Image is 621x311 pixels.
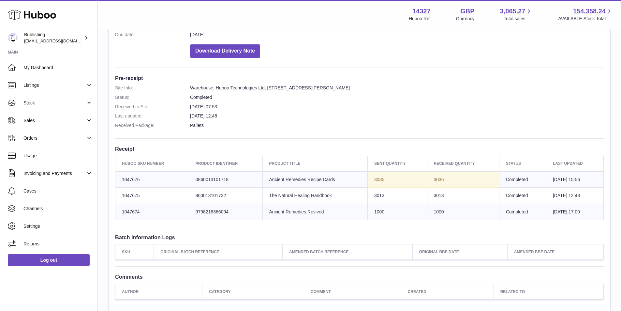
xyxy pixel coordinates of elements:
th: Author [115,284,202,299]
td: Completed [499,171,546,188]
th: Amended BBE Date [507,244,603,260]
dd: [DATE] 12:48 [190,113,604,119]
th: Product title [262,156,368,171]
th: Created [401,284,494,299]
span: Sales [23,117,86,124]
dt: Last updated: [115,113,190,119]
th: Comment [304,284,401,299]
th: SKU [115,244,154,260]
strong: 14327 [412,7,431,16]
th: Last updated [546,156,603,171]
th: Original Batch Reference [154,244,283,260]
td: Completed [499,188,546,204]
th: Product Identifier [189,156,262,171]
span: [EMAIL_ADDRESS][DOMAIN_NAME] [24,38,96,43]
td: 1000 [368,204,427,220]
th: Original BBE Date [412,244,507,260]
span: Orders [23,135,86,141]
td: 3036 [427,171,499,188]
th: Category [202,284,304,299]
dt: Received Package: [115,122,190,129]
th: Related to [494,284,603,299]
td: [DATE] 15:56 [546,171,603,188]
h3: Batch Information Logs [115,234,604,241]
th: Received Quantity [427,156,499,171]
td: 3013 [427,188,499,204]
td: Completed [499,204,546,220]
dd: [DATE] 07:53 [190,104,604,110]
span: My Dashboard [23,65,93,71]
td: [DATE] 17:00 [546,204,603,220]
span: Stock [23,100,86,106]
td: 860013101732 [189,188,262,204]
th: Sent Quantity [368,156,427,171]
td: 1047675 [115,188,189,204]
dd: Warehouse, Huboo Technologies Ltd, [STREET_ADDRESS][PERSON_NAME] [190,85,604,91]
dd: Completed [190,94,604,101]
a: Log out [8,254,90,266]
td: 9798218366094 [189,204,262,220]
td: 1047676 [115,171,189,188]
button: Download Delivery Note [190,44,260,58]
dd: Pallets [190,122,604,129]
img: accounting@bublishing.com [8,33,18,43]
th: Huboo SKU Number [115,156,189,171]
dt: Site Info: [115,85,190,91]
th: Status [499,156,546,171]
td: [DATE] 12:48 [546,188,603,204]
strong: GBP [460,7,474,16]
td: 0860013101718 [189,171,262,188]
td: Ancient Remedies Recipe Cards [262,171,368,188]
span: Invoicing and Payments [23,170,86,177]
a: 154,358.24 AVAILABLE Stock Total [558,7,613,22]
dt: Due date: [115,32,190,38]
span: Listings [23,82,86,88]
span: AVAILABLE Stock Total [558,16,613,22]
span: Channels [23,206,93,212]
div: Huboo Ref [409,16,431,22]
div: Currency [456,16,475,22]
h3: Comments [115,273,604,280]
span: Total sales [504,16,533,22]
h3: Receipt [115,145,604,152]
span: Usage [23,153,93,159]
dd: [DATE] [190,32,604,38]
td: 1047674 [115,204,189,220]
td: 3013 [368,188,427,204]
dt: Received to Site: [115,104,190,110]
span: Settings [23,223,93,229]
span: 3,065.27 [500,7,525,16]
div: Bublishing [24,32,83,44]
th: Amended Batch Reference [283,244,413,260]
a: 3,065.27 Total sales [500,7,533,22]
h3: Pre-receipt [115,74,604,82]
dt: Status: [115,94,190,101]
td: 1000 [427,204,499,220]
span: Cases [23,188,93,194]
span: 154,358.24 [573,7,606,16]
span: Returns [23,241,93,247]
td: Ancient Remedies Revived [262,204,368,220]
td: 3035 [368,171,427,188]
td: The Natural Healing Handbook [262,188,368,204]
